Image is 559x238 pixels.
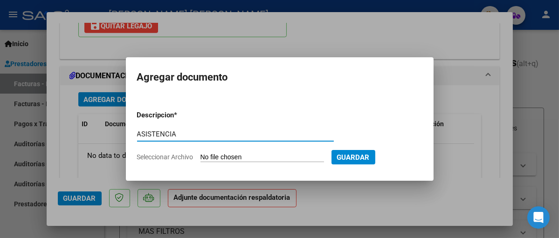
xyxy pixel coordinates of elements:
[137,110,223,121] p: Descripcion
[527,206,550,229] div: Open Intercom Messenger
[331,150,375,164] button: Guardar
[337,153,370,162] span: Guardar
[137,68,422,86] h2: Agregar documento
[137,153,193,161] span: Seleccionar Archivo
